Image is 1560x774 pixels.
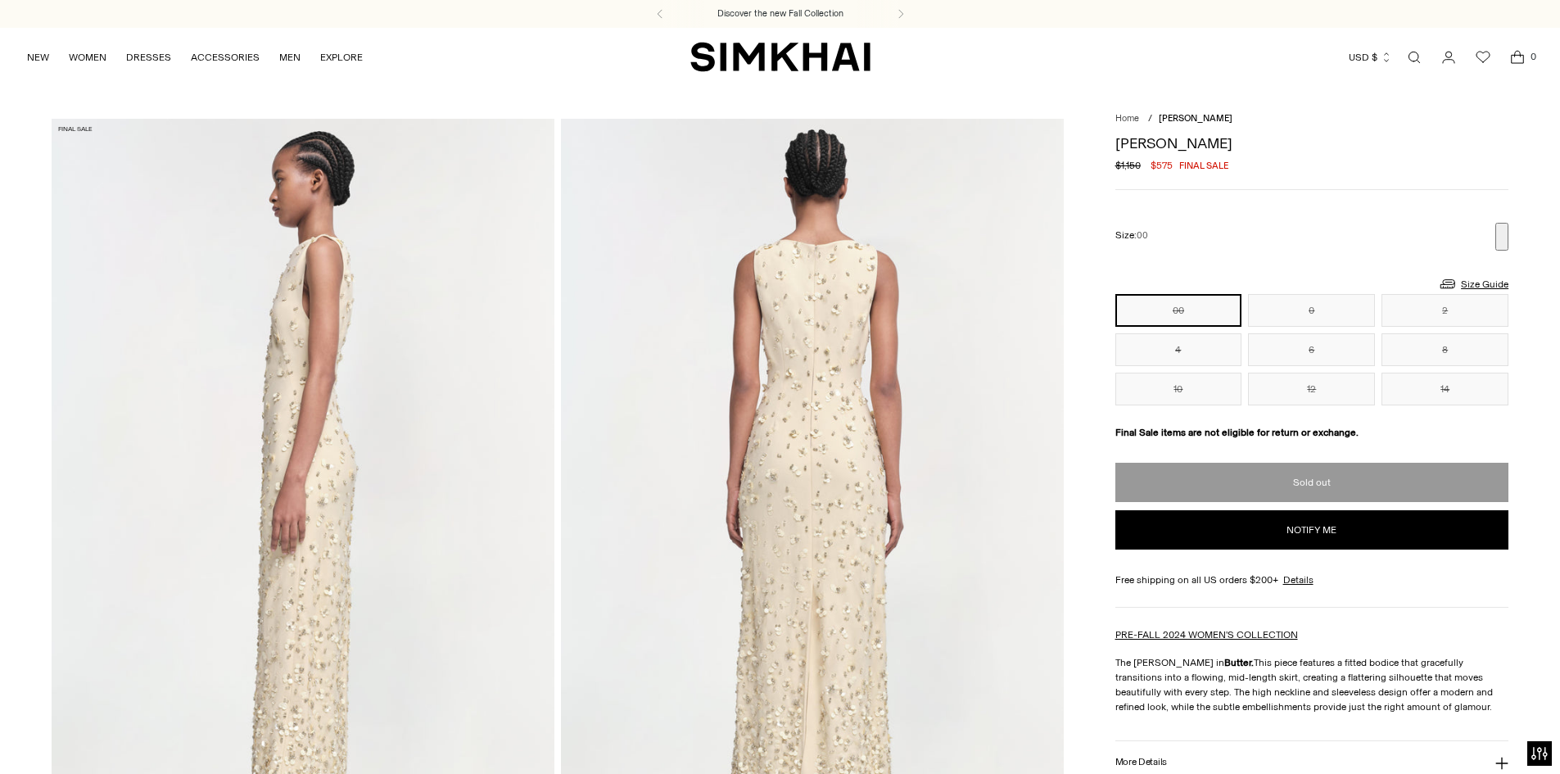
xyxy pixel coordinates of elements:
[1501,41,1534,74] a: Open cart modal
[1115,573,1509,587] div: Free shipping on all US orders $200+
[1381,333,1508,366] button: 8
[717,7,843,20] a: Discover the new Fall Collection
[1248,333,1375,366] button: 6
[1115,629,1298,640] a: PRE-FALL 2024 WOMEN'S COLLECTION
[1381,373,1508,405] button: 14
[1467,41,1499,74] a: Wishlist
[1349,39,1392,75] button: USD $
[1115,228,1148,243] label: Size:
[1115,510,1509,550] button: Notify me
[1115,655,1509,714] p: The [PERSON_NAME] in This piece features a fitted bodice that gracefully transitions into a flowi...
[1438,274,1508,294] a: Size Guide
[191,39,260,75] a: ACCESSORIES
[1115,113,1139,124] a: Home
[1115,112,1509,126] nav: breadcrumbs
[1115,757,1167,767] h3: More Details
[1115,333,1242,366] button: 4
[1151,158,1173,173] span: $575
[1398,41,1431,74] a: Open search modal
[126,39,171,75] a: DRESSES
[1248,294,1375,327] button: 0
[1137,230,1148,241] span: 00
[27,39,49,75] a: NEW
[69,39,106,75] a: WOMEN
[690,41,870,73] a: SIMKHAI
[1159,113,1232,124] span: [PERSON_NAME]
[1526,49,1540,64] span: 0
[1115,158,1141,173] s: $1,150
[1115,294,1242,327] button: 00
[1224,657,1254,668] strong: Butter.
[1115,373,1242,405] button: 10
[1148,112,1152,126] div: /
[279,39,301,75] a: MEN
[1432,41,1465,74] a: Go to the account page
[1115,427,1359,438] strong: Final Sale items are not eligible for return or exchange.
[1283,573,1314,587] a: Details
[1115,136,1509,151] h1: [PERSON_NAME]
[1381,294,1508,327] button: 2
[320,39,363,75] a: EXPLORE
[1248,373,1375,405] button: 12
